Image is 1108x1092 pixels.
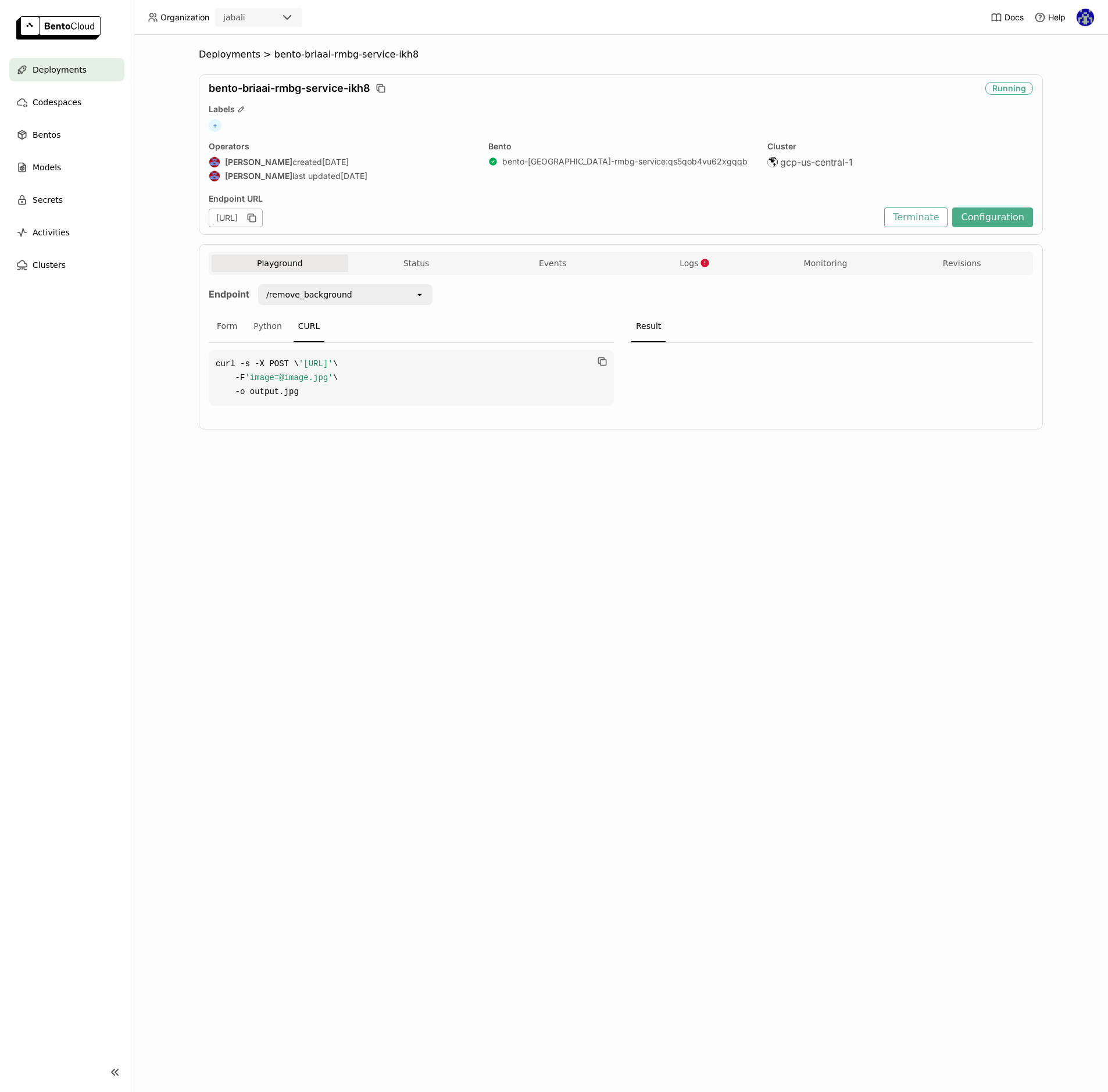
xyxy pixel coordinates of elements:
span: Deployments [199,49,260,60]
div: Help [1034,12,1066,23]
a: Docs [991,12,1024,23]
strong: Endpoint [209,288,249,300]
a: Models [9,156,124,179]
svg: open [415,290,424,299]
button: Revisions [893,255,1030,272]
button: Events [484,255,621,272]
div: jabali [223,12,245,23]
a: Secrets [9,188,124,212]
div: CURL [294,311,325,342]
span: Docs [1005,12,1024,23]
img: Jhonatan Oliveira [209,157,220,167]
input: Selected jabali. [246,12,248,24]
span: Secrets [33,193,63,207]
div: Operators [209,141,474,152]
a: bento-[GEOGRAPHIC_DATA]-rmbg-service:qs5qob4vu62xgqqb [502,156,748,167]
strong: [PERSON_NAME] [225,171,292,181]
div: Running [985,82,1033,95]
div: /remove_background [266,289,352,300]
span: Activities [33,225,70,239]
a: Clusters [9,253,124,277]
div: Result [631,311,666,342]
span: Clusters [33,258,66,272]
button: Configuration [952,207,1033,227]
a: Codespaces [9,91,124,114]
a: Activities [9,221,124,244]
div: Python [249,311,287,342]
a: Deployments [9,58,124,81]
nav: Breadcrumbs navigation [199,49,1043,60]
button: Terminate [884,207,948,227]
span: [DATE] [341,171,367,181]
input: Selected /remove_background. [353,289,355,300]
div: Cluster [767,141,1033,152]
span: + [209,119,221,132]
img: logo [16,16,101,40]
span: bento-briaai-rmbg-service-ikh8 [274,49,419,60]
span: bento-briaai-rmbg-service-ikh8 [209,82,370,95]
strong: [PERSON_NAME] [225,157,292,167]
span: Deployments [33,63,87,77]
span: [DATE] [322,157,349,167]
img: Jhonatan Oliveira [209,171,220,181]
span: Models [33,160,61,174]
button: Status [348,255,485,272]
div: Endpoint URL [209,194,878,204]
div: Labels [209,104,1033,114]
div: Bento [488,141,754,152]
span: > [260,49,274,60]
span: Bentos [33,128,60,142]
div: last updated [209,170,474,182]
span: Organization [160,12,209,23]
code: curl -s -X POST \ \ -F \ -o output.jpg [209,350,614,406]
div: [URL] [209,209,263,227]
span: Logs [680,258,698,268]
span: '[URL]' [299,359,333,368]
span: Codespaces [33,95,81,109]
div: Form [212,311,242,342]
span: gcp-us-central-1 [780,156,853,168]
a: Bentos [9,123,124,146]
button: Playground [212,255,348,272]
div: created [209,156,474,168]
span: Help [1048,12,1066,23]
button: Monitoring [757,255,894,272]
img: Fernando Silveira [1077,9,1094,26]
span: 'image=@image.jpg' [245,373,333,382]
